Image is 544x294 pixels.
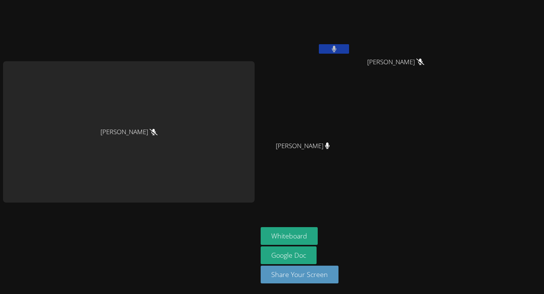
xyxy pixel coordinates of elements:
span: [PERSON_NAME] [367,57,424,68]
a: Google Doc [261,246,317,264]
div: [PERSON_NAME] [3,61,255,203]
span: [PERSON_NAME] [276,141,330,152]
button: Whiteboard [261,227,318,245]
button: Share Your Screen [261,266,338,283]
